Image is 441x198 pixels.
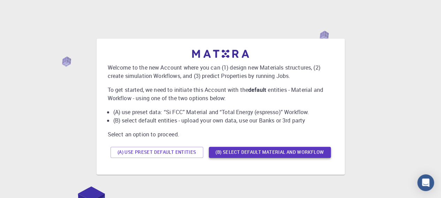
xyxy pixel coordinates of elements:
[108,86,334,102] p: To get started, we need to initiate this Account with the entities - Material and Workflow - usin...
[51,5,76,11] span: Support
[248,86,266,94] b: default
[111,147,203,158] button: (A) Use preset default entities
[108,63,334,80] p: Welcome to the new Account where you can (1) design new Materials structures, (2) create simulati...
[417,174,434,191] div: Open Intercom Messenger
[108,130,334,138] p: Select an option to proceed.
[209,147,331,158] button: (B) Select default material and workflow
[113,116,334,125] li: (B) select default entities - upload your own data, use our Banks or 3rd party
[113,108,334,116] li: (A) use preset data: “Si FCC” Material and “Total Energy (espresso)” Workflow.
[192,50,249,58] img: logo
